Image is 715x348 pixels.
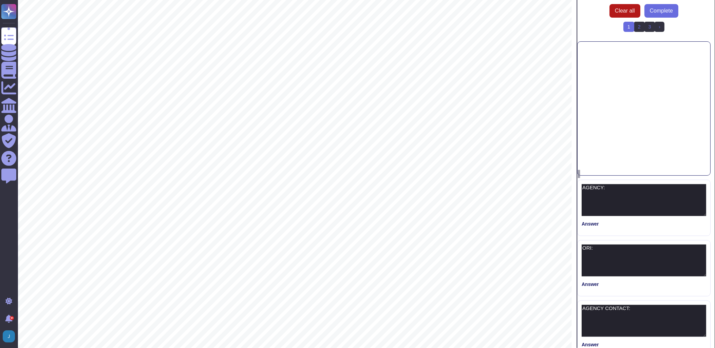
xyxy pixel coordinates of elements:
[582,221,707,226] div: Answer
[634,22,645,32] a: 2
[624,22,635,32] span: 1
[582,282,707,287] div: Answer
[615,8,635,14] span: Clear all
[582,305,707,337] textarea: AGENCY CONTACT:
[3,330,15,343] img: user
[1,329,20,344] button: user
[182,155,408,170] span: CLOUD IMPLEMENTATION PLAN
[582,342,707,347] div: Answer
[173,98,416,113] span: JUSTICE INFORMATION SERVICES
[645,4,679,18] button: Complete
[578,41,711,176] div: New
[610,4,641,18] button: Clear all
[582,184,707,216] textarea: AGENCY:
[650,8,673,14] span: Complete
[659,24,661,30] span: ›
[582,245,707,276] textarea: ORI:
[645,22,656,32] a: 3
[87,79,520,94] span: [US_STATE] DEPARTMENT OF LAW ENFORCEMENT CRIMINAL
[10,316,14,320] div: 9+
